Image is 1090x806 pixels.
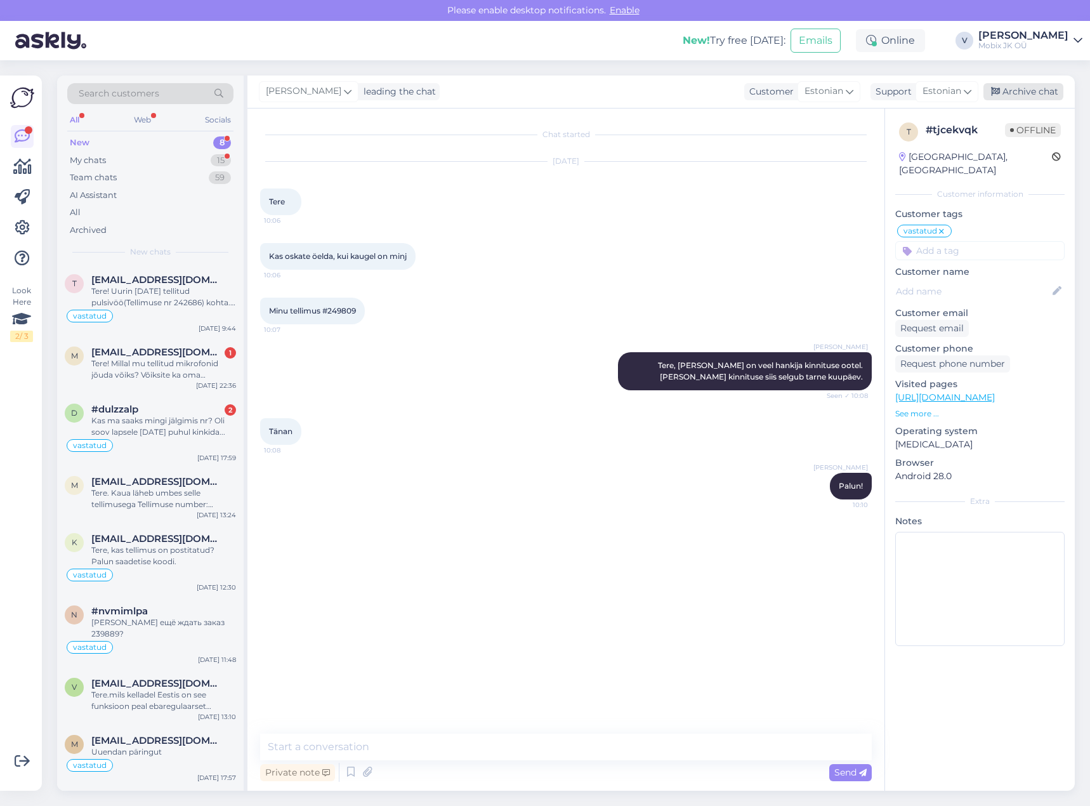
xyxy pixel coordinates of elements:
[70,189,117,202] div: AI Assistant
[895,408,1065,420] p: See more ...
[978,30,1068,41] div: [PERSON_NAME]
[983,83,1063,100] div: Archive chat
[71,408,77,418] span: d
[839,481,863,491] span: Palun!
[131,112,154,128] div: Web
[79,87,159,100] span: Search customers
[91,347,223,358] span: mirjam.talts@hotmail.com
[856,29,925,52] div: Online
[895,188,1065,200] div: Customer information
[895,208,1065,221] p: Customer tags
[198,655,236,664] div: [DATE] 11:48
[72,279,77,288] span: t
[955,32,973,50] div: V
[70,136,89,149] div: New
[358,85,436,98] div: leading the chat
[264,325,312,334] span: 10:07
[197,510,236,520] div: [DATE] 13:24
[70,171,117,184] div: Team chats
[91,678,223,689] span: valdek.veod@gmail.com
[91,415,236,438] div: Kas ma saaks mingi jälgimis nr? Oli soov lapsele [DATE] puhul kinkida...
[1005,123,1061,137] span: Offline
[91,605,148,617] span: #nvmimlpa
[10,331,33,342] div: 2 / 3
[73,442,107,449] span: vastatud
[91,487,236,510] div: Tere. Kaua läheb umbes selle tellimusega Tellimuse number: #250217
[791,29,841,53] button: Emails
[978,41,1068,51] div: Mobix JK OÜ
[896,284,1050,298] input: Add name
[895,241,1065,260] input: Add a tag
[73,571,107,579] span: vastatud
[91,274,223,286] span: timo.truu@mail.ee
[820,500,868,510] span: 10:10
[91,358,236,381] div: Tere! Millal mu tellitud mikrofonid jõuda võiks? Võiksite ka oma kodulehel ära muuta toodete tarn...
[269,306,356,315] span: Minu tellimus #249809
[903,227,937,235] span: vastatud
[211,154,231,167] div: 15
[198,712,236,722] div: [DATE] 13:10
[91,746,236,758] div: Uuendan päringut
[73,644,107,651] span: vastatud
[895,425,1065,438] p: Operating system
[606,4,643,16] span: Enable
[895,307,1065,320] p: Customer email
[870,85,912,98] div: Support
[72,682,77,692] span: v
[266,84,341,98] span: [PERSON_NAME]
[70,206,81,219] div: All
[926,122,1005,138] div: # tjcekvqk
[70,224,107,237] div: Archived
[209,171,231,184] div: 59
[269,426,292,436] span: Tänan
[264,446,312,455] span: 10:08
[744,85,794,98] div: Customer
[804,84,843,98] span: Estonian
[264,270,312,280] span: 10:06
[813,342,868,352] span: [PERSON_NAME]
[820,391,868,400] span: Seen ✓ 10:08
[895,496,1065,507] div: Extra
[895,456,1065,470] p: Browser
[73,312,107,320] span: vastatud
[71,610,77,619] span: n
[91,404,138,415] span: #dulzzalp
[91,689,236,712] div: Tere.mils kelladel Eestis on see funksioon peal ebaregulaarset südamerütmi, mis võib viidata näit...
[91,545,236,567] div: Tere, kas tellimus on postitatud? Palun saadetise koodi.
[71,739,78,749] span: m
[91,476,223,487] span: m2rt18@hot.ee
[72,538,77,547] span: k
[834,767,867,778] span: Send
[199,324,236,333] div: [DATE] 9:44
[70,154,106,167] div: My chats
[683,33,785,48] div: Try free [DATE]:
[260,129,872,140] div: Chat started
[895,438,1065,451] p: [MEDICAL_DATA]
[813,463,868,472] span: [PERSON_NAME]
[71,351,78,360] span: m
[260,155,872,167] div: [DATE]
[10,86,34,110] img: Askly Logo
[895,265,1065,279] p: Customer name
[91,286,236,308] div: Tere! Uurin [DATE] tellitud pulsivöö(Tellimuse nr 242686) kohta. Kas on täpsemat infot kuna pulsi...
[130,246,171,258] span: New chats
[895,342,1065,355] p: Customer phone
[895,392,995,403] a: [URL][DOMAIN_NAME]
[197,583,236,592] div: [DATE] 12:30
[91,533,223,545] span: kairi.rebane1@gmail.com
[225,347,236,359] div: 1
[213,136,231,149] div: 8
[658,360,865,381] span: Tere, [PERSON_NAME] on veel hankija kinnituse ootel. [PERSON_NAME] kinnituse siis selgub tarne ku...
[269,197,285,206] span: Tere
[895,515,1065,528] p: Notes
[895,470,1065,483] p: Android 28.0
[895,320,969,337] div: Request email
[202,112,233,128] div: Socials
[73,762,107,769] span: vastatud
[895,355,1010,373] div: Request phone number
[225,404,236,416] div: 2
[895,378,1065,391] p: Visited pages
[67,112,82,128] div: All
[269,251,407,261] span: Kas oskate öelda, kui kaugel on minj
[197,453,236,463] div: [DATE] 17:59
